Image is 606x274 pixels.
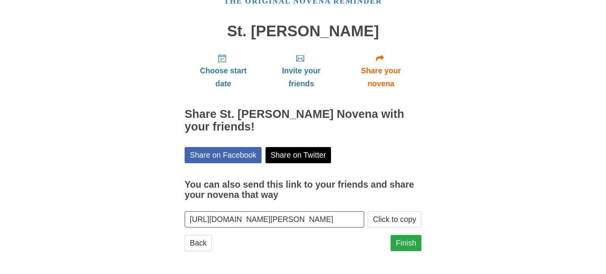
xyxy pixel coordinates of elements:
span: Choose start date [193,64,254,90]
h3: You can also send this link to your friends and share your novena that way [185,180,421,200]
a: Choose start date [185,47,262,94]
a: Share on Twitter [266,147,331,163]
button: Click to copy [368,211,421,227]
span: Share your novena [348,64,413,90]
h2: Share St. [PERSON_NAME] Novena with your friends! [185,108,421,133]
a: Share your novena [340,47,421,94]
span: Invite your friends [270,64,333,90]
a: Back [185,235,212,251]
a: Share on Facebook [185,147,262,163]
a: Finish [391,235,421,251]
h1: St. [PERSON_NAME] [185,23,421,40]
a: Invite your friends [262,47,340,94]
